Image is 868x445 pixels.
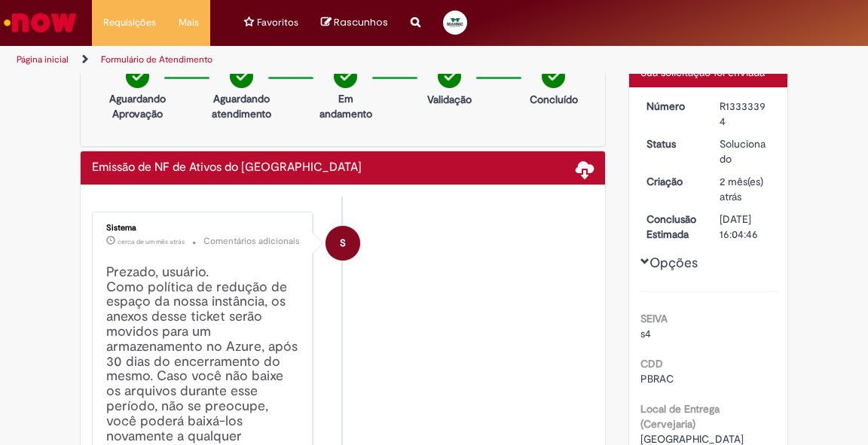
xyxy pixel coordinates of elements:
img: check-circle-green.png [334,65,357,88]
img: check-circle-green.png [126,65,149,88]
font: Requisições [103,16,156,29]
font: [DATE] 16:04:46 [720,212,758,241]
span: S [340,225,346,261]
h2: Emissão de NF de Ativos do ASVD Histórico de tíquete [92,161,362,175]
font: s4 [640,327,651,340]
img: check-circle-green.png [438,65,461,88]
ul: Trilhas de página [11,46,495,74]
div: 29/07/2025 13:56:14 [720,174,771,204]
font: Emissão de NF de Ativos do [GEOGRAPHIC_DATA] [92,160,362,175]
font: Prezado, usuário. [106,264,209,281]
time: 29/08/2025 01:41:44 [118,237,185,246]
font: Rascunhos [334,15,388,29]
a: Formulário de Atendimento [101,53,212,66]
font: Opções [649,254,698,271]
font: SEIVA [640,312,668,325]
img: check-circle-green.png [542,65,565,88]
font: Concluído [530,93,578,106]
font: 2 mês(es) atrás [720,175,763,203]
font: Local de Entrega (Cervejaria) [640,402,720,431]
font: Favoritos [257,16,298,29]
font: Conclusão Estimada [646,212,696,241]
font: PBRAC [640,372,674,386]
font: Sistema [106,222,136,233]
font: Número [646,99,685,113]
font: Solucionado [720,137,766,166]
img: check-circle-green.png [230,65,253,88]
div: System [325,226,360,261]
font: Em andamento [319,92,372,120]
a: Página inicial [17,53,69,66]
font: CDD [640,357,663,370]
font: Comentários adicionais [203,235,300,247]
font: Status [646,137,676,151]
font: Criação [646,175,683,188]
font: Sua solicitação foi enviada [640,66,765,79]
font: R13333394 [720,99,766,128]
font: Aguardando Aprovação [109,92,166,120]
time: 29/07/2025 13:56:14 [720,175,763,203]
font: Validação [427,93,472,106]
font: cerca de um mês atrás [118,237,185,246]
font: Mais [179,16,199,29]
font: Aguardando atendimento [212,92,271,120]
img: Serviço agora [2,8,79,38]
a: No momento, sua lista de rascunhos tem 0 Itens [321,15,388,29]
